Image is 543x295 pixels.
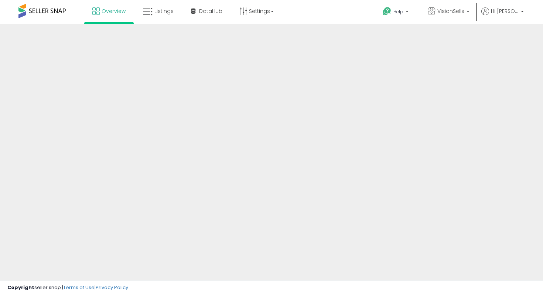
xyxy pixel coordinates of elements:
[437,7,464,15] span: VisionSells
[382,7,392,16] i: Get Help
[96,284,128,291] a: Privacy Policy
[154,7,174,15] span: Listings
[491,7,519,15] span: Hi [PERSON_NAME]
[199,7,222,15] span: DataHub
[63,284,95,291] a: Terms of Use
[7,284,34,291] strong: Copyright
[481,7,524,24] a: Hi [PERSON_NAME]
[7,284,128,291] div: seller snap | |
[393,9,403,15] span: Help
[102,7,126,15] span: Overview
[377,1,416,24] a: Help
